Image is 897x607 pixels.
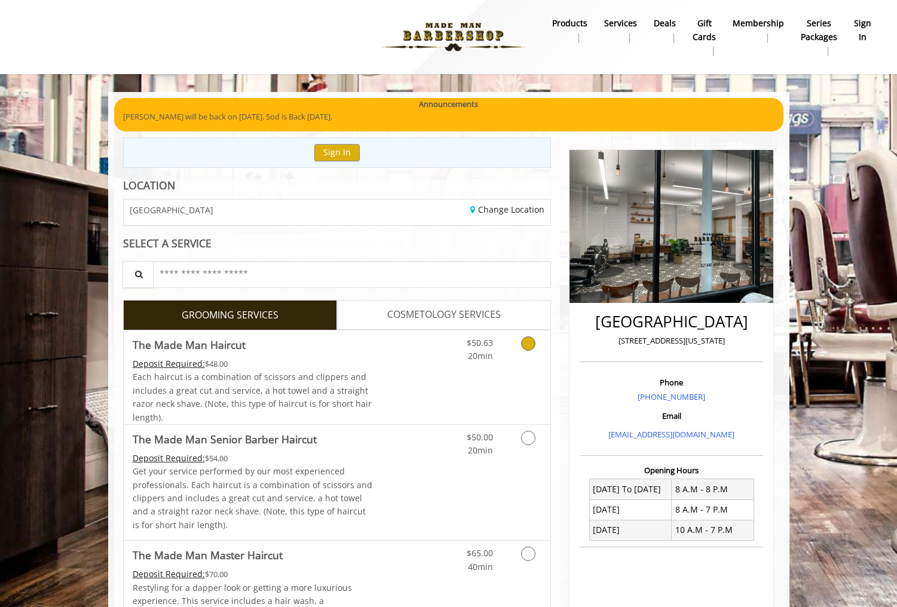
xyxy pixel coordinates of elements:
b: Membership [733,17,784,30]
b: Deals [654,17,676,30]
td: [DATE] [589,499,672,520]
td: [DATE] To [DATE] [589,479,672,499]
a: Productsproducts [544,15,596,46]
span: COSMETOLOGY SERVICES [387,307,501,323]
a: sign insign in [846,15,880,46]
b: The Made Man Senior Barber Haircut [133,431,317,447]
b: Series packages [801,17,837,44]
a: Change Location [470,204,544,215]
b: LOCATION [123,178,175,192]
div: $70.00 [133,568,373,581]
b: gift cards [693,17,716,44]
span: 20min [468,350,493,361]
p: Get your service performed by our most experienced professionals. Each haircut is a combination o... [133,465,373,532]
span: $50.63 [467,337,493,348]
b: The Made Man Haircut [133,336,246,353]
p: [PERSON_NAME] will be back on [DATE]. Sod is Back [DATE]. [123,111,774,123]
button: Sign In [314,144,360,161]
a: [EMAIL_ADDRESS][DOMAIN_NAME] [608,429,734,440]
div: $48.00 [133,357,373,370]
span: Each haircut is a combination of scissors and clippers and includes a great cut and service, a ho... [133,371,372,422]
p: [STREET_ADDRESS][US_STATE] [583,335,760,347]
h3: Email [583,412,760,420]
h2: [GEOGRAPHIC_DATA] [583,313,760,330]
a: [PHONE_NUMBER] [638,391,705,402]
div: SELECT A SERVICE [123,238,552,249]
span: This service needs some Advance to be paid before we block your appointment [133,358,205,369]
a: ServicesServices [596,15,645,46]
img: Made Man Barbershop logo [371,4,535,70]
td: 8 A.M - 8 P.M [672,479,754,499]
span: $50.00 [467,431,493,443]
a: DealsDeals [645,15,684,46]
div: $54.00 [133,452,373,465]
b: The Made Man Master Haircut [133,547,283,563]
a: Series packagesSeries packages [792,15,846,59]
b: Services [604,17,637,30]
td: [DATE] [589,520,672,540]
b: sign in [854,17,871,44]
span: 20min [468,444,493,456]
b: products [552,17,587,30]
button: Service Search [123,261,154,288]
b: Announcements [419,98,478,111]
span: This service needs some Advance to be paid before we block your appointment [133,452,205,464]
span: $65.00 [467,547,493,559]
a: MembershipMembership [724,15,792,46]
h3: Opening Hours [580,466,763,474]
span: This service needs some Advance to be paid before we block your appointment [133,568,205,580]
span: GROOMING SERVICES [182,308,278,323]
a: Gift cardsgift cards [684,15,724,59]
span: [GEOGRAPHIC_DATA] [130,206,213,214]
td: 10 A.M - 7 P.M [672,520,754,540]
td: 8 A.M - 7 P.M [672,499,754,520]
h3: Phone [583,378,760,387]
span: 40min [468,561,493,572]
